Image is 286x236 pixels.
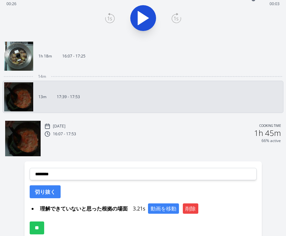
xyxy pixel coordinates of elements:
div: 3.21s [37,203,257,214]
img: 251005070805_thumb.jpeg [4,42,33,71]
p: [DATE] [53,124,65,129]
h2: 1h 45m [254,129,281,137]
img: 251005084032_thumb.jpeg [4,82,33,111]
p: Cooking time [259,123,281,129]
img: 251005084032_thumb.jpeg [5,121,41,156]
button: 動画を移動 [148,203,179,214]
span: 00:03 [270,1,280,6]
p: 66% active [261,138,281,143]
p: 17:39 - 17:53 [57,94,80,99]
span: 14m [38,74,46,79]
p: 16:07 - 17:53 [53,131,76,137]
button: 切り抜く [30,185,61,198]
p: 16:07 - 17:25 [62,54,85,59]
p: 13m [38,94,46,99]
span: 理解できていないと思った根拠の場面 [37,203,130,214]
span: 00:26 [6,1,16,6]
button: 削除 [183,203,198,214]
p: 1h 18m [38,54,52,59]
